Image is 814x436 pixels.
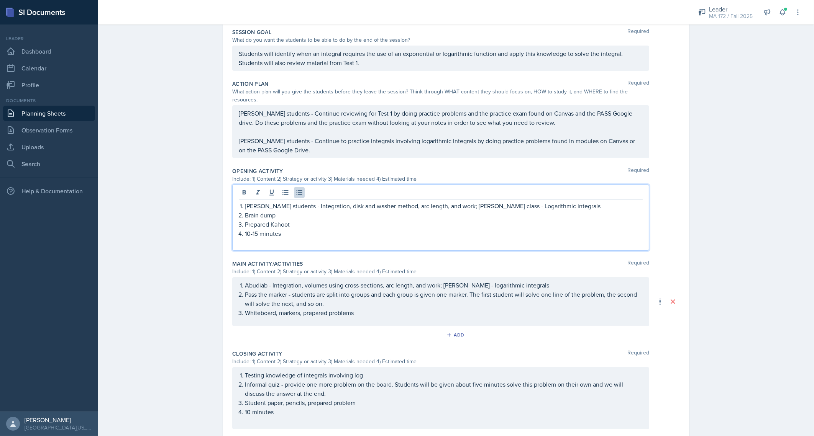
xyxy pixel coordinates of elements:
[232,88,649,104] div: What action plan will you give the students before they leave the session? Think through WHAT con...
[709,12,753,20] div: MA 172 / Fall 2025
[232,350,282,358] label: Closing Activity
[232,167,283,175] label: Opening Activity
[245,201,643,211] p: [PERSON_NAME] students - Integration, disk and washer method, arc length, and work; [PERSON_NAME]...
[3,35,95,42] div: Leader
[3,60,95,76] a: Calendar
[444,329,469,341] button: Add
[245,308,643,317] p: Whiteboard, markers, prepared problems
[3,183,95,199] div: Help & Documentation
[232,80,269,88] label: Action Plan
[627,260,649,268] span: Required
[232,268,649,276] div: Include: 1) Content 2) Strategy or activity 3) Materials needed 4) Estimated time
[3,122,95,138] a: Observation Forms
[25,416,92,424] div: [PERSON_NAME]
[245,220,643,229] p: Prepared Kahoot
[25,424,92,431] div: [GEOGRAPHIC_DATA][US_STATE] in [GEOGRAPHIC_DATA]
[3,44,95,59] a: Dashboard
[3,77,95,93] a: Profile
[3,139,95,155] a: Uploads
[3,156,95,171] a: Search
[239,109,643,127] p: [PERSON_NAME] students - Continue reviewing for Test 1 by doing practice problems and the practic...
[245,407,643,416] p: 10 minutes
[232,260,303,268] label: Main Activity/Activities
[245,290,643,308] p: Pass the marker - students are split into groups and each group is given one marker. The first st...
[232,36,649,44] div: What do you want the students to be able to do by the end of the session?
[627,80,649,88] span: Required
[239,49,643,67] p: Students will identify when an integral requires the use of an exponential or logarithmic functio...
[239,136,643,155] p: [PERSON_NAME] students - Continue to practice integrals involving logarithmic integrals by doing ...
[245,380,643,398] p: Informal quiz - provide one more problem on the board. Students will be given about five minutes ...
[232,28,271,36] label: Session Goal
[245,398,643,407] p: Student paper, pencils, prepared problem
[245,281,643,290] p: Abudiab - Integration, volumes using cross-sections, arc length, and work; [PERSON_NAME] - logari...
[245,229,643,238] p: 10-15 minutes
[627,28,649,36] span: Required
[232,358,649,366] div: Include: 1) Content 2) Strategy or activity 3) Materials needed 4) Estimated time
[448,332,464,338] div: Add
[627,167,649,175] span: Required
[709,5,753,14] div: Leader
[3,106,95,121] a: Planning Sheets
[232,175,649,183] div: Include: 1) Content 2) Strategy or activity 3) Materials needed 4) Estimated time
[3,97,95,104] div: Documents
[627,350,649,358] span: Required
[245,371,643,380] p: Testing knowledge of integrals involving log
[245,211,643,220] p: Brain dump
